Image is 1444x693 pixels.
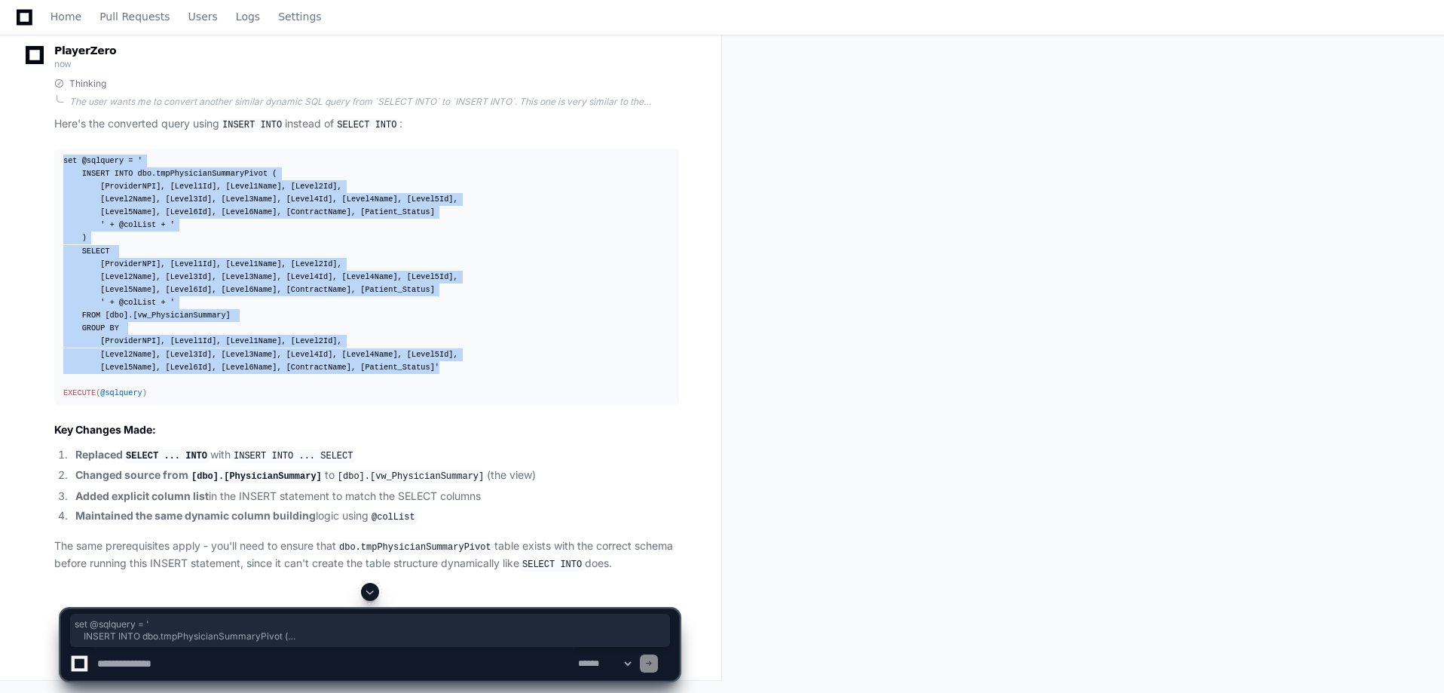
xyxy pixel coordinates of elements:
[219,118,285,132] code: INSERT INTO
[231,449,356,463] code: INSERT INTO ... SELECT
[54,58,72,69] span: now
[69,78,106,90] span: Thinking
[119,298,156,307] span: @colList
[369,511,418,524] code: @colList
[110,298,115,307] span: +
[519,558,585,572] code: SELECT INTO
[100,388,142,397] span: @sqlquery
[71,467,679,485] li: to (the view)
[110,220,115,229] span: +
[63,156,77,165] span: set
[63,388,96,397] span: EXECUTE
[71,507,679,526] li: logic using
[54,538,679,573] p: The same prerequisites apply - you'll need to ensure that table exists with the correct schema be...
[75,448,210,461] strong: Replaced
[54,422,679,437] h2: Key Changes Made:
[236,12,260,21] span: Logs
[75,468,325,481] strong: Changed source from
[69,96,679,108] div: The user wants me to convert another similar dynamic SQL query from `SELECT INTO` to `INSERT INTO...
[75,489,209,502] strong: Added explicit column list
[54,46,116,55] span: PlayerZero
[188,12,218,21] span: Users
[161,298,165,307] span: +
[63,220,458,307] span: ' ) SELECT [ProviderNPI], [Level1Id], [Level1Name], [Level2Id], [Level2Name], [Level3Id], [Level3...
[335,470,487,483] code: [dbo].[vw_PhysicianSummary]
[71,446,679,465] li: with
[123,449,210,463] code: SELECT ... INTO
[278,12,321,21] span: Settings
[50,12,81,21] span: Home
[82,156,124,165] span: @sqlquery
[188,470,325,483] code: [dbo].[PhysicianSummary]
[71,488,679,505] li: in the INSERT statement to match the SELECT columns
[54,115,679,133] p: Here's the converted query using instead of :
[119,220,156,229] span: @colList
[63,298,458,372] span: ' FROM [dbo].[vw_PhysicianSummary] GROUP BY [ProviderNPI], [Level1Id], [Level1Name], [Level2Id], ...
[128,156,133,165] span: =
[334,118,399,132] code: SELECT INTO
[75,618,665,642] span: set @sqlquery = ' INSERT INTO dbo.tmpPhysicianSummaryPivot ( [ProviderNPI], [Level1Id], [Level1Na...
[63,155,670,400] div: ( )
[99,12,170,21] span: Pull Requests
[75,509,316,522] strong: Maintained the same dynamic column building
[336,541,494,554] code: dbo.tmpPhysicianSummaryPivot
[161,220,165,229] span: +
